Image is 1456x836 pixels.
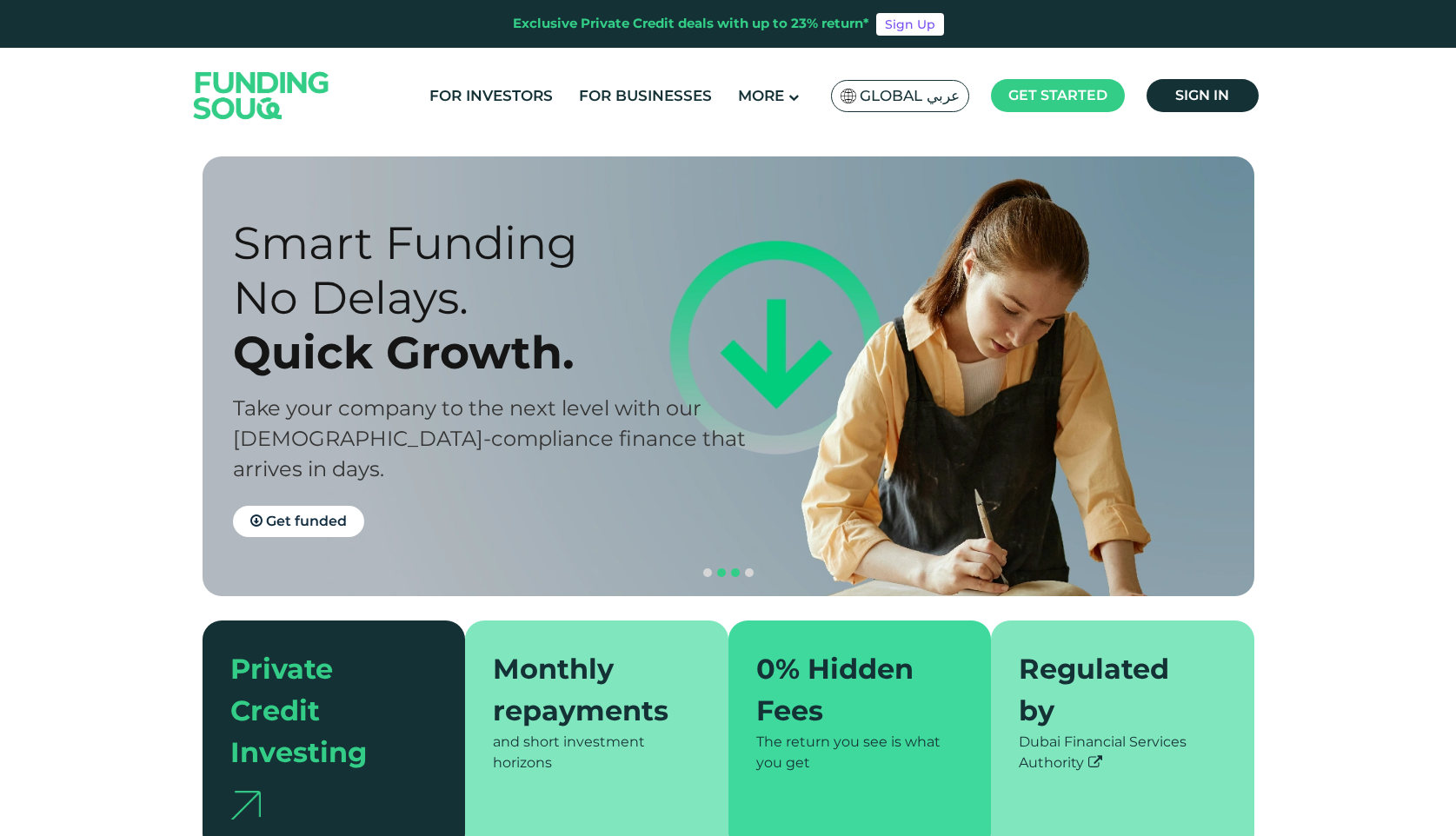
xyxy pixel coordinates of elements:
img: Logo [176,51,347,139]
div: Exclusive Private Credit deals with up to 23% return* [513,14,869,34]
img: arrow [230,791,261,819]
img: SA Flag [841,89,856,103]
span: Sign in [1175,87,1229,103]
div: [DEMOGRAPHIC_DATA]-compliance finance that arrives in days. [233,423,759,484]
div: Monthly repayments [493,648,680,732]
button: navigation [715,566,728,580]
a: Sign Up [876,13,944,36]
span: Global عربي [860,86,960,106]
div: Regulated by [1019,648,1206,732]
div: Take your company to the next level with our [233,393,759,423]
div: Quick Growth. [233,325,759,380]
div: Dubai Financial Services Authority [1019,732,1227,773]
span: Get started [1008,87,1107,103]
button: navigation [701,566,715,580]
a: For Businesses [575,82,716,110]
div: 0% Hidden Fees [756,648,943,732]
a: Get funded [233,506,364,537]
div: The return you see is what you get [756,732,964,773]
a: For Investors [425,82,557,110]
div: No Delays. [233,270,759,325]
span: Get funded [266,513,347,529]
div: and short investment horizons [493,732,701,773]
div: Private Credit Investing [230,648,417,773]
a: Sign in [1147,79,1259,112]
span: More [738,87,784,104]
button: navigation [728,566,742,580]
div: Smart Funding [233,216,759,270]
button: navigation [742,566,756,580]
